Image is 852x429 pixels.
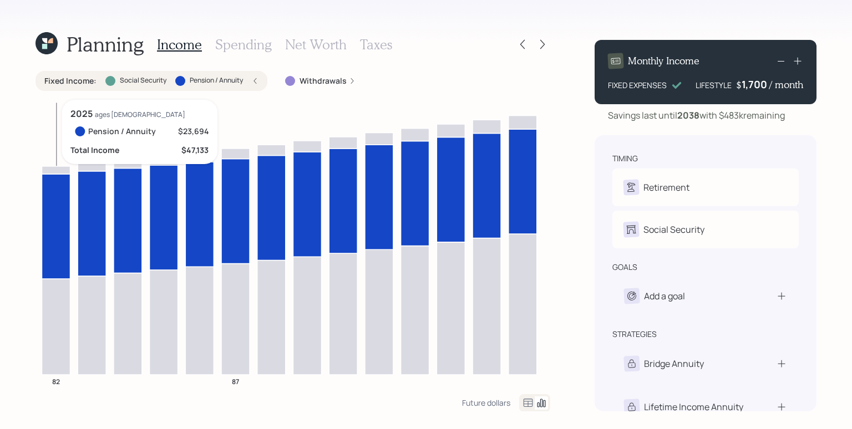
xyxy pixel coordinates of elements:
[120,76,166,85] label: Social Security
[52,376,60,386] tspan: 82
[644,357,704,370] div: Bridge Annuity
[285,37,347,53] h3: Net Worth
[608,109,785,122] div: Savings last until with $483k remaining
[644,400,743,413] div: Lifetime Income Annuity
[677,109,699,121] b: 2038
[300,75,347,86] label: Withdrawals
[462,397,510,408] div: Future dollars
[612,262,637,273] div: goals
[608,79,667,91] div: FIXED EXPENSES
[157,37,202,53] h3: Income
[67,32,144,56] h1: Planning
[232,376,239,386] tspan: 87
[644,289,685,303] div: Add a goal
[643,181,689,194] div: Retirement
[612,329,657,340] div: strategies
[215,37,272,53] h3: Spending
[628,55,699,67] h4: Monthly Income
[696,79,732,91] div: LIFESTYLE
[44,75,97,86] label: Fixed Income :
[190,76,243,85] label: Pension / Annuity
[643,223,704,236] div: Social Security
[736,79,742,91] h4: $
[742,78,769,91] div: 1,700
[360,37,392,53] h3: Taxes
[612,153,638,164] div: timing
[769,79,803,91] h4: / month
